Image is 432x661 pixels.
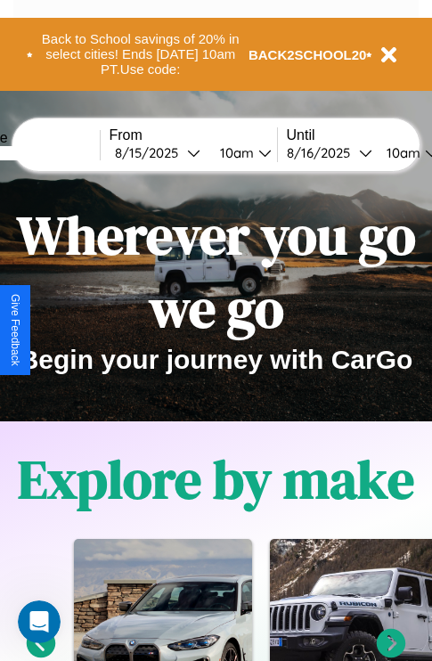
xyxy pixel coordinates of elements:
[287,144,359,161] div: 8 / 16 / 2025
[115,144,187,161] div: 8 / 15 / 2025
[110,143,206,162] button: 8/15/2025
[378,144,425,161] div: 10am
[33,27,249,82] button: Back to School savings of 20% in select cities! Ends [DATE] 10am PT.Use code:
[18,600,61,643] iframe: Intercom live chat
[206,143,277,162] button: 10am
[9,294,21,366] div: Give Feedback
[249,47,367,62] b: BACK2SCHOOL20
[18,443,414,516] h1: Explore by make
[110,127,277,143] label: From
[211,144,258,161] div: 10am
